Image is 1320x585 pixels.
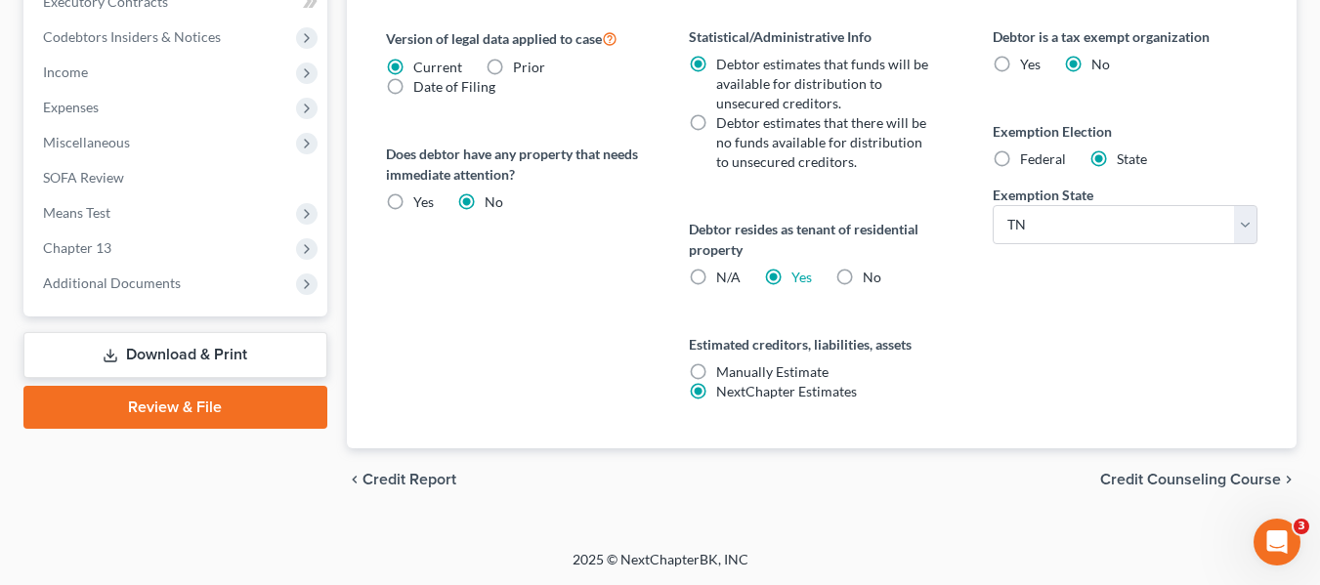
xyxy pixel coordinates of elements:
[791,269,812,285] a: Yes
[993,185,1093,205] label: Exemption State
[1091,56,1110,72] span: No
[43,274,181,291] span: Additional Documents
[485,193,503,210] span: No
[993,121,1257,142] label: Exemption Election
[27,160,327,195] a: SOFA Review
[413,78,495,95] span: Date of Filing
[23,386,327,429] a: Review & File
[23,332,327,378] a: Download & Print
[104,550,1217,585] div: 2025 © NextChapterBK, INC
[1100,472,1297,487] button: Credit Counseling Course chevron_right
[386,26,651,50] label: Version of legal data applied to case
[43,28,221,45] span: Codebtors Insiders & Notices
[689,334,954,355] label: Estimated creditors, liabilities, assets
[362,472,456,487] span: Credit Report
[716,56,928,111] span: Debtor estimates that funds will be available for distribution to unsecured creditors.
[1117,150,1147,167] span: State
[1294,519,1309,534] span: 3
[413,193,434,210] span: Yes
[716,363,829,380] span: Manually Estimate
[43,169,124,186] span: SOFA Review
[43,63,88,80] span: Income
[689,26,954,47] label: Statistical/Administrative Info
[993,26,1257,47] label: Debtor is a tax exempt organization
[1020,150,1066,167] span: Federal
[716,114,926,170] span: Debtor estimates that there will be no funds available for distribution to unsecured creditors.
[1020,56,1041,72] span: Yes
[347,472,362,487] i: chevron_left
[1254,519,1300,565] iframe: Intercom live chat
[689,219,954,260] label: Debtor resides as tenant of residential property
[43,99,99,115] span: Expenses
[386,144,651,185] label: Does debtor have any property that needs immediate attention?
[1100,472,1281,487] span: Credit Counseling Course
[347,472,456,487] button: chevron_left Credit Report
[513,59,545,75] span: Prior
[863,269,881,285] span: No
[716,383,857,399] span: NextChapter Estimates
[413,59,462,75] span: Current
[43,204,110,221] span: Means Test
[43,134,130,150] span: Miscellaneous
[43,239,111,256] span: Chapter 13
[1281,472,1297,487] i: chevron_right
[716,269,741,285] span: N/A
